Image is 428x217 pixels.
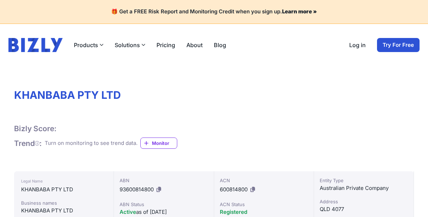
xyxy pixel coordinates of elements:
h1: Trend : [14,139,42,148]
div: ACN Status [220,201,308,208]
a: Pricing [156,41,175,49]
button: Products [74,41,103,49]
a: Blog [214,41,226,49]
a: Try For Free [377,38,420,52]
div: Turn on monitoring to see trend data. [45,139,138,147]
div: ABN Status [120,201,208,208]
button: Solutions [115,41,145,49]
a: Learn more » [282,8,317,15]
span: Active [120,209,136,215]
div: QLD 4077 [320,205,408,213]
div: Legal Name [21,177,107,185]
span: 600814800 [220,186,248,193]
span: Registered [220,209,247,215]
div: Australian Private Company [320,184,408,192]
a: Monitor [140,138,177,149]
div: Entity Type [320,177,408,184]
div: Business names [21,199,107,206]
h1: Bizly Score: [14,124,57,133]
div: KHANBABA PTY LTD [21,185,107,194]
div: Address [320,198,408,205]
span: 93600814800 [120,186,154,193]
div: as of [DATE] [120,208,208,216]
div: ACN [220,177,308,184]
h1: KHANBABA PTY LTD [14,89,414,101]
h4: 🎁 Get a FREE Risk Report and Monitoring Credit when you sign up. [8,8,420,15]
div: KHANBABA PTY LTD [21,206,107,215]
div: ABN [120,177,208,184]
a: Log in [349,41,366,49]
a: About [186,41,203,49]
span: Monitor [152,140,177,147]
